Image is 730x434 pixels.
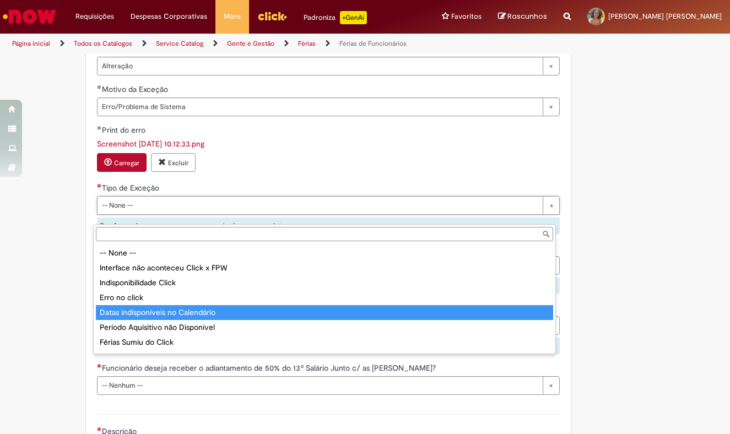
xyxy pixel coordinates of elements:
div: Interface não aconteceu Click x FPW [96,261,553,275]
div: Erro no click [96,290,553,305]
div: Férias Sumiu do Click [96,335,553,350]
div: Datas indisponíveis no Calendário [96,305,553,320]
ul: Tipo de Exceção [94,243,555,354]
div: Período Aquisitivo não Disponível [96,320,553,335]
div: -- None -- [96,246,553,261]
div: Indisponibilidade Click [96,275,553,290]
div: Card de férias não aparece no Click [96,350,553,365]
